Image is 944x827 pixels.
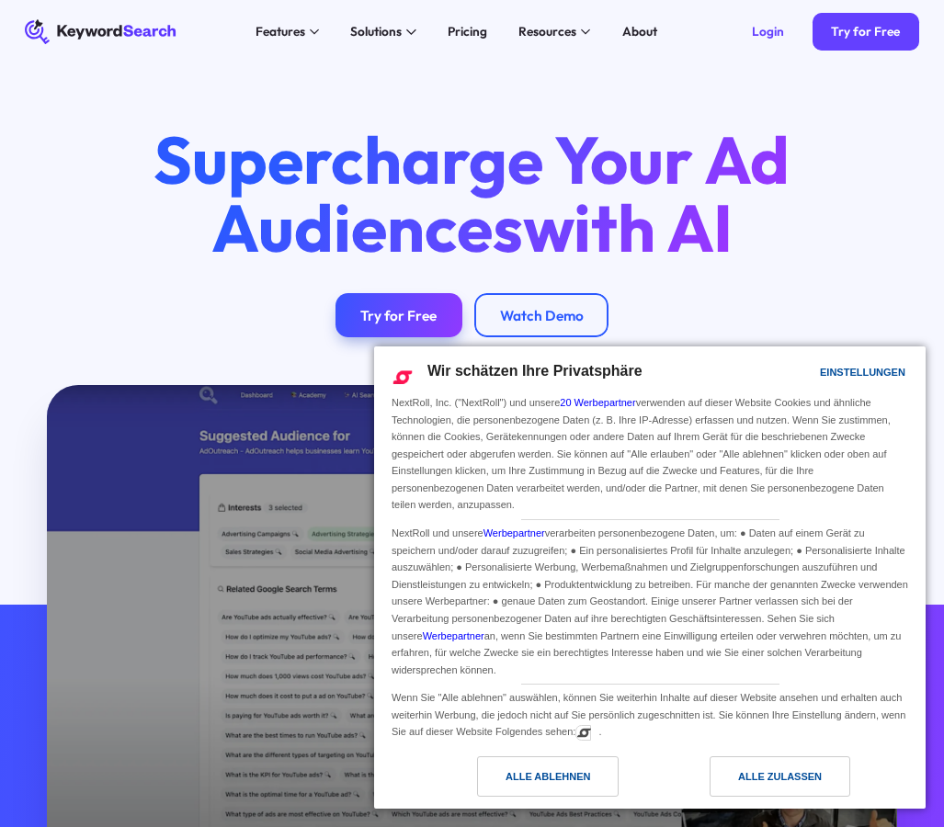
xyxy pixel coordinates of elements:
[500,307,584,324] div: Watch Demo
[523,186,733,269] span: with AI
[560,397,635,408] a: 20 Werbepartner
[483,527,545,538] a: Werbepartner
[126,126,819,262] h1: Supercharge Your Ad Audiences
[506,766,590,787] div: Alle ablehnen
[427,363,643,379] span: Wir schätzen Ihre Privatsphäre
[733,13,802,51] a: Login
[738,766,822,787] div: Alle zulassen
[518,22,576,41] div: Resources
[388,685,912,742] div: Wenn Sie "Alle ablehnen" auswählen, können Sie weiterhin Inhalte auf dieser Website ansehen und e...
[360,307,437,324] div: Try for Free
[650,756,915,806] a: Alle zulassen
[622,22,657,41] div: About
[788,357,832,391] a: Einstellungen
[831,24,900,40] div: Try for Free
[438,19,497,44] a: Pricing
[813,13,919,51] a: Try for Free
[336,293,462,337] a: Try for Free
[448,22,487,41] div: Pricing
[423,630,484,641] a: Werbepartner
[388,392,912,515] div: NextRoll, Inc. ("NextRoll") und unsere verwenden auf dieser Website Cookies und ähnliche Technolo...
[350,22,402,41] div: Solutions
[388,520,912,680] div: NextRoll und unsere verarbeiten personenbezogene Daten, um: ● Daten auf einem Gerät zu speichern ...
[752,24,784,40] div: Login
[256,22,305,41] div: Features
[612,19,666,44] a: About
[820,362,905,382] div: Einstellungen
[385,756,650,806] a: Alle ablehnen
